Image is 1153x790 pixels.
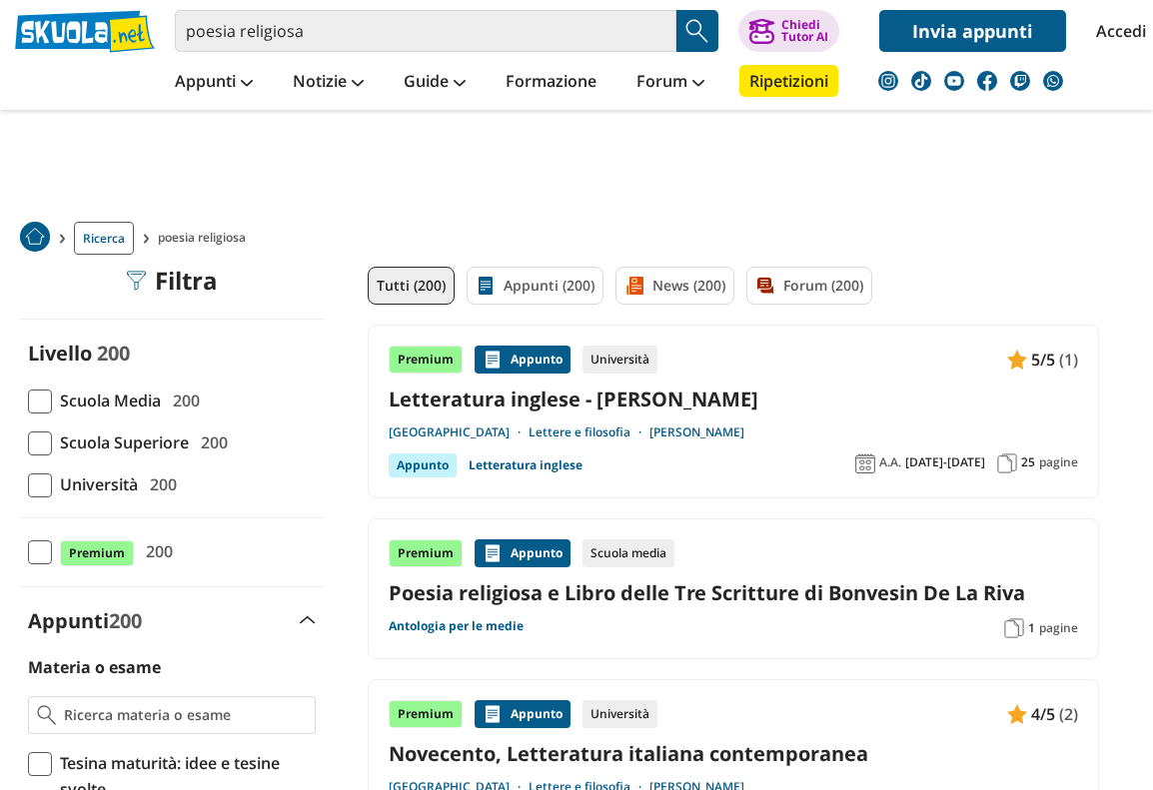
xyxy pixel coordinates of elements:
[676,10,718,52] button: Search Button
[483,350,503,370] img: Appunti contenuto
[582,346,657,374] div: Università
[1059,347,1078,373] span: (1)
[1021,454,1035,470] span: 25
[582,539,674,567] div: Scuola media
[1010,71,1030,91] img: twitch
[389,618,524,634] a: Antologia per le medie
[1031,347,1055,373] span: 5/5
[165,388,200,413] span: 200
[399,65,471,101] a: Guide
[483,543,503,563] img: Appunti contenuto
[911,71,931,91] img: tiktok
[389,386,1078,412] a: Letteratura inglese - [PERSON_NAME]
[1059,701,1078,727] span: (2)
[288,65,369,101] a: Notizie
[855,453,875,473] img: Anno accademico
[615,267,734,305] a: News (200)
[582,700,657,728] div: Università
[483,704,503,724] img: Appunti contenuto
[170,65,258,101] a: Appunti
[158,222,254,255] span: poesia religiosa
[389,740,1078,767] a: Novecento, Letteratura italiana contemporanea
[175,10,676,52] input: Cerca appunti, riassunti o versioni
[879,10,1066,52] a: Invia appunti
[944,71,964,91] img: youtube
[389,453,457,477] div: Appunto
[649,424,744,440] a: [PERSON_NAME]
[977,71,997,91] img: facebook
[389,424,529,440] a: [GEOGRAPHIC_DATA]
[1039,620,1078,636] span: pagine
[475,539,571,567] div: Appunto
[193,429,228,455] span: 200
[755,276,775,296] img: Forum filtro contenuto
[127,271,147,291] img: Filtra filtri mobile
[138,538,173,564] span: 200
[746,267,872,305] a: Forum (200)
[1096,10,1138,52] a: Accedi
[368,267,455,305] a: Tutti (200)
[74,222,134,255] a: Ricerca
[109,607,142,634] span: 200
[389,579,1078,606] a: Poesia religiosa e Libro delle Tre Scritture di Bonvesin De La Riva
[682,16,712,46] img: Cerca appunti, riassunti o versioni
[529,424,649,440] a: Lettere e filosofia
[64,705,307,725] input: Ricerca materia o esame
[142,471,177,497] span: 200
[1031,701,1055,727] span: 4/5
[20,222,50,252] img: Home
[389,700,463,728] div: Premium
[781,19,828,43] div: Chiedi Tutor AI
[52,471,138,497] span: Università
[389,346,463,374] div: Premium
[1039,454,1078,470] span: pagine
[739,65,838,97] a: Ripetizioni
[300,616,316,624] img: Apri e chiudi sezione
[476,276,496,296] img: Appunti filtro contenuto
[28,656,161,678] label: Materia o esame
[475,700,571,728] div: Appunto
[997,453,1017,473] img: Pagine
[631,65,709,101] a: Forum
[20,222,50,255] a: Home
[501,65,601,101] a: Formazione
[1004,618,1024,638] img: Pagine
[878,71,898,91] img: instagram
[738,10,839,52] button: ChiediTutor AI
[60,540,134,566] span: Premium
[905,454,985,470] span: [DATE]-[DATE]
[52,388,161,413] span: Scuola Media
[52,429,189,455] span: Scuola Superiore
[37,705,56,725] img: Ricerca materia o esame
[1043,71,1063,91] img: WhatsApp
[1007,704,1027,724] img: Appunti contenuto
[1028,620,1035,636] span: 1
[475,346,571,374] div: Appunto
[127,267,218,295] div: Filtra
[28,340,92,367] label: Livello
[469,453,582,477] a: Letteratura inglese
[28,607,142,634] label: Appunti
[97,340,130,367] span: 200
[879,454,901,470] span: A.A.
[389,539,463,567] div: Premium
[1007,350,1027,370] img: Appunti contenuto
[624,276,644,296] img: News filtro contenuto
[467,267,603,305] a: Appunti (200)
